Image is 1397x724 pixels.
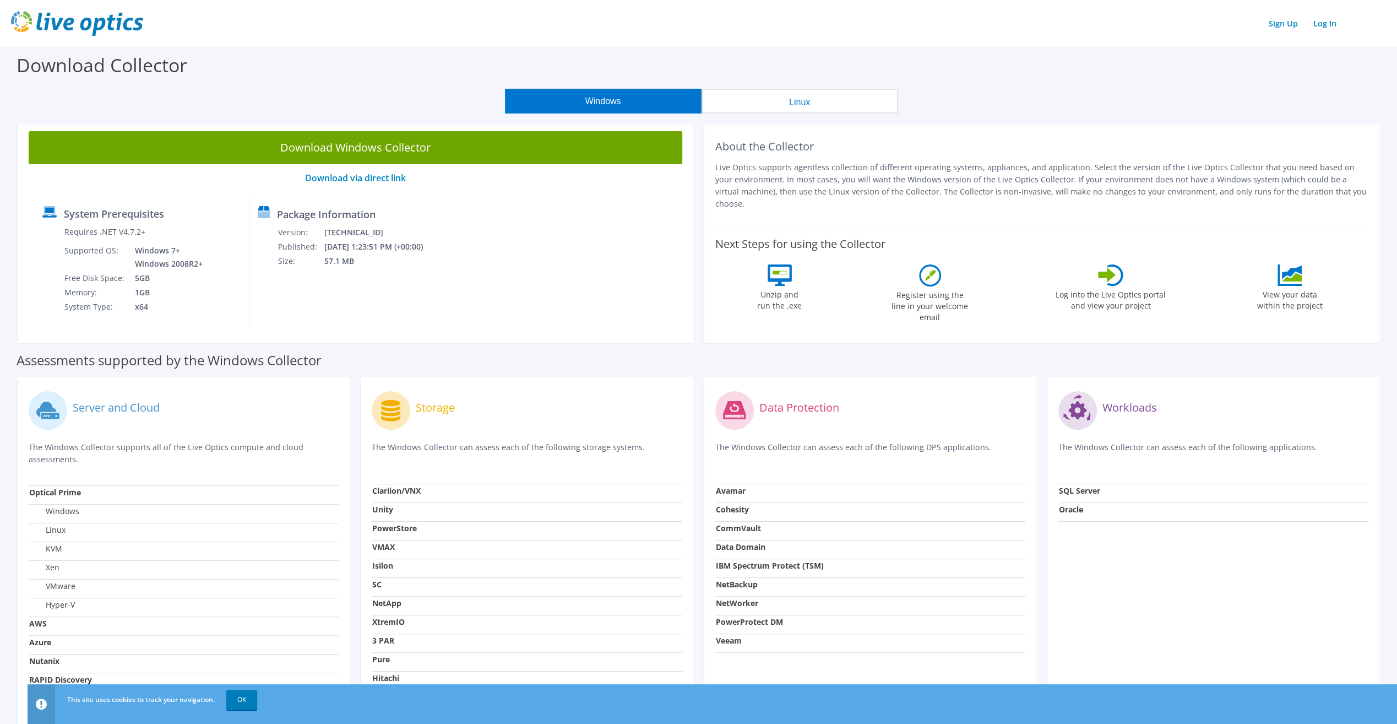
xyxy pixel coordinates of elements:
p: The Windows Collector can assess each of the following DPS applications. [715,441,1025,464]
label: Data Protection [759,402,839,413]
label: Package Information [277,209,376,220]
strong: NetBackup [716,579,758,590]
td: Version: [278,225,323,240]
strong: Oracle [1059,504,1083,515]
td: System Type: [64,300,127,314]
strong: Pure [372,654,390,664]
label: Assessments supported by the Windows Collector [17,355,322,366]
button: Linux [702,89,898,114]
label: Workloads [1102,402,1157,413]
label: Server and Cloud [73,402,160,413]
label: KVM [29,543,62,554]
label: Next Steps for using the Collector [715,237,885,251]
td: Memory: [64,285,127,300]
label: Xen [29,562,59,573]
label: VMware [29,581,75,592]
strong: Isilon [372,560,393,571]
td: [DATE] 1:23:51 PM (+00:00) [323,240,437,254]
a: OK [226,690,257,710]
td: 1GB [127,285,205,300]
strong: Optical Prime [29,487,81,498]
strong: 3 PAR [372,635,394,646]
label: Requires .NET V4.7.2+ [64,226,145,237]
p: Live Optics supports agentless collection of different operating systems, appliances, and applica... [715,161,1369,210]
a: Sign Up [1263,15,1303,31]
label: Linux [29,525,66,536]
strong: Azure [29,637,51,647]
td: [TECHNICAL_ID] [323,225,437,240]
strong: VMAX [372,542,395,552]
strong: NetWorker [716,598,758,608]
strong: Hitachi [372,673,399,683]
strong: SC [372,579,382,590]
strong: Nutanix [29,656,59,666]
a: Download via direct link [305,172,406,184]
strong: Veeam [716,635,742,646]
strong: Cohesity [716,504,749,515]
td: Windows 7+ Windows 2008R2+ [127,244,205,271]
a: Download Windows Collector [29,131,682,164]
td: 5GB [127,271,205,285]
button: Windows [505,89,702,114]
strong: Data Domain [716,542,765,552]
strong: Clariion/VNX [372,485,421,496]
td: x64 [127,300,205,314]
strong: AWS [29,618,47,629]
label: Unzip and run the .exe [754,286,805,311]
strong: SQL Server [1059,485,1100,496]
p: The Windows Collector can assess each of the following storage systems. [372,441,682,464]
strong: CommVault [716,523,761,533]
a: Log In [1308,15,1342,31]
span: This site uses cookies to track your navigation. [67,695,215,704]
td: Supported OS: [64,244,127,271]
label: Windows [29,506,79,517]
strong: IBM Spectrum Protect (TSM) [716,560,824,571]
td: 57.1 MB [323,254,437,268]
p: The Windows Collector supports all of the Live Optics compute and cloud assessments. [29,441,339,466]
strong: PowerProtect DM [716,617,783,627]
td: Free Disk Space: [64,271,127,285]
strong: NetApp [372,598,401,608]
label: Hyper-V [29,599,75,610]
td: Published: [278,240,323,254]
strong: Avamar [716,485,746,496]
strong: PowerStore [372,523,417,533]
label: System Prerequisites [64,208,164,219]
label: Log into the Live Optics portal and view your project [1055,286,1166,311]
label: Download Collector [17,52,187,78]
strong: Unity [372,504,393,515]
h2: About the Collector [715,140,1369,153]
label: Register using the line in your welcome email [889,287,971,323]
p: The Windows Collector can assess each of the following applications. [1058,441,1368,464]
strong: XtremIO [372,617,405,627]
label: Storage [416,402,455,413]
img: live_optics_svg.svg [11,11,143,36]
label: View your data within the project [1250,286,1329,311]
td: Size: [278,254,323,268]
strong: RAPID Discovery [29,674,92,685]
